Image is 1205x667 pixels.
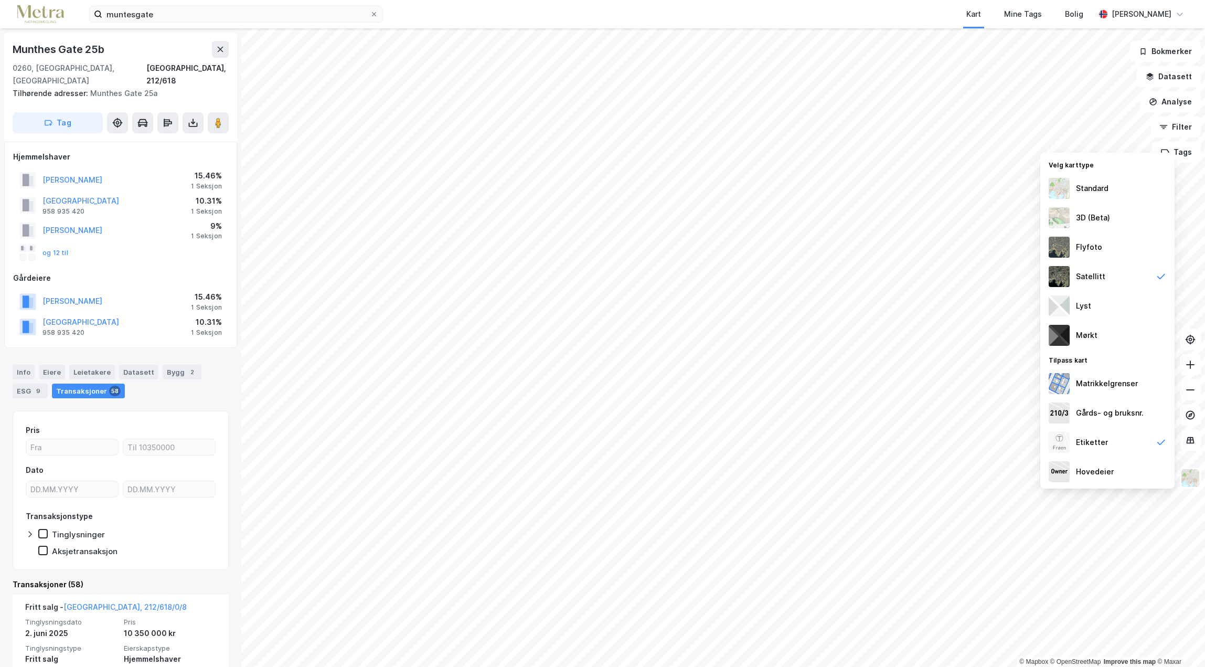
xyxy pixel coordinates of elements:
div: Fritt salg [25,653,118,665]
div: Matrikkelgrenser [1076,377,1138,390]
div: Kontrollprogram for chat [1153,617,1205,667]
img: Z [1049,178,1070,199]
button: Tags [1152,142,1201,163]
img: cadastreBorders.cfe08de4b5ddd52a10de.jpeg [1049,373,1070,394]
div: Aksjetransaksjon [52,546,118,556]
img: majorOwner.b5e170eddb5c04bfeeff.jpeg [1049,461,1070,482]
button: Analyse [1140,91,1201,112]
input: DD.MM.YYYY [123,481,215,497]
button: Datasett [1137,66,1201,87]
a: OpenStreetMap [1050,658,1101,665]
img: nCdM7BzjoCAAAAAElFTkSuQmCC [1049,325,1070,346]
img: Z [1049,432,1070,453]
div: Gårds- og bruksnr. [1076,407,1144,419]
div: Standard [1076,182,1108,195]
span: Tinglysningstype [25,644,118,653]
a: [GEOGRAPHIC_DATA], 212/618/0/8 [63,602,187,611]
div: 958 935 420 [42,207,84,216]
button: Tag [13,112,103,133]
span: Tinglysningsdato [25,618,118,627]
img: luj3wr1y2y3+OchiMxRmMxRlscgabnMEmZ7DJGWxyBpucwSZnsMkZbHIGm5zBJmewyRlscgabnMEmZ7DJGWxyBpucwSZnsMkZ... [1049,295,1070,316]
div: 10.31% [191,195,222,207]
div: Transaksjonstype [26,510,93,523]
span: Pris [124,618,216,627]
input: DD.MM.YYYY [26,481,118,497]
div: Tinglysninger [52,530,105,539]
div: Etiketter [1076,436,1108,449]
div: Transaksjoner [52,384,125,398]
iframe: Chat Widget [1153,617,1205,667]
div: Eiere [39,365,65,379]
div: [GEOGRAPHIC_DATA], 212/618 [146,62,229,87]
div: 10.31% [191,316,222,329]
div: 10 350 000 kr [124,627,216,640]
div: 58 [109,386,121,396]
div: 2. juni 2025 [25,627,118,640]
img: Z [1180,468,1200,488]
div: 1 Seksjon [191,182,222,190]
div: 9% [191,220,222,232]
div: 1 Seksjon [191,207,222,216]
div: 15.46% [191,170,222,182]
a: Improve this map [1104,658,1156,665]
div: [PERSON_NAME] [1112,8,1171,20]
div: 0260, [GEOGRAPHIC_DATA], [GEOGRAPHIC_DATA] [13,62,146,87]
div: 15.46% [191,291,222,303]
div: Pris [26,424,40,437]
img: Z [1049,237,1070,258]
span: Eierskapstype [124,644,216,653]
div: Info [13,365,35,379]
div: Tilpass kart [1040,350,1175,369]
div: Hovedeier [1076,465,1114,478]
input: Søk på adresse, matrikkel, gårdeiere, leietakere eller personer [102,6,370,22]
div: Lyst [1076,300,1091,312]
img: Z [1049,207,1070,228]
input: Til 10350000 [123,439,215,455]
div: 3D (Beta) [1076,211,1110,224]
div: Bygg [163,365,201,379]
button: Bokmerker [1130,41,1201,62]
div: 1 Seksjon [191,329,222,337]
div: ESG [13,384,48,398]
div: Fritt salg - [25,601,187,618]
div: 2 [187,367,197,377]
div: Munthes Gate 25b [13,41,106,58]
span: Tilhørende adresser: [13,89,90,98]
div: Hjemmelshaver [124,653,216,665]
div: 9 [33,386,44,396]
div: Kart [966,8,981,20]
div: Velg karttype [1040,155,1175,174]
div: Flyfoto [1076,241,1102,253]
div: Satellitt [1076,270,1105,283]
a: Mapbox [1019,658,1048,665]
div: Mørkt [1076,329,1097,342]
div: Dato [26,464,44,477]
div: 1 Seksjon [191,303,222,312]
div: 1 Seksjon [191,232,222,240]
div: Leietakere [69,365,115,379]
button: Filter [1150,117,1201,137]
img: 9k= [1049,266,1070,287]
div: Hjemmelshaver [13,151,228,163]
input: Fra [26,439,118,455]
div: Datasett [119,365,158,379]
img: cadastreKeys.547ab17ec502f5a4ef2b.jpeg [1049,403,1070,424]
div: Mine Tags [1004,8,1042,20]
div: Bolig [1065,8,1083,20]
div: Munthes Gate 25a [13,87,220,100]
div: Transaksjoner (58) [13,578,229,591]
div: Gårdeiere [13,272,228,284]
div: 958 935 420 [42,329,84,337]
img: metra-logo.256734c3b2bbffee19d4.png [17,5,64,24]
